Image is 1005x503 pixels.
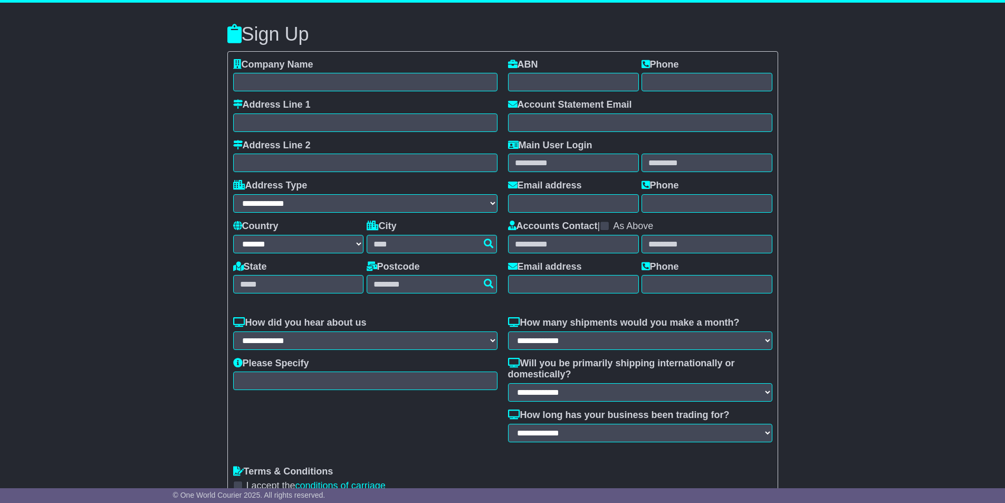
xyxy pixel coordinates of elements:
label: State [233,261,267,273]
label: How did you hear about us [233,317,367,329]
label: I accept the [246,480,386,492]
label: Email address [508,180,582,192]
label: Address Line 1 [233,99,311,111]
label: City [367,221,397,232]
label: Email address [508,261,582,273]
label: Main User Login [508,140,592,151]
span: © One World Courier 2025. All rights reserved. [173,491,326,499]
div: | [508,221,772,235]
label: Phone [642,180,679,192]
label: ABN [508,59,538,71]
label: Terms & Conditions [233,466,333,478]
label: Company Name [233,59,313,71]
label: As Above [613,221,653,232]
label: Please Specify [233,358,309,369]
label: Postcode [367,261,420,273]
h3: Sign Up [227,24,778,45]
label: Phone [642,261,679,273]
label: Will you be primarily shipping internationally or domestically? [508,358,772,381]
label: Phone [642,59,679,71]
label: How many shipments would you make a month? [508,317,740,329]
label: How long has your business been trading for? [508,410,730,421]
label: Accounts Contact [508,221,598,232]
a: conditions of carriage [295,480,386,491]
label: Country [233,221,279,232]
label: Address Line 2 [233,140,311,151]
label: Account Statement Email [508,99,632,111]
label: Address Type [233,180,308,192]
